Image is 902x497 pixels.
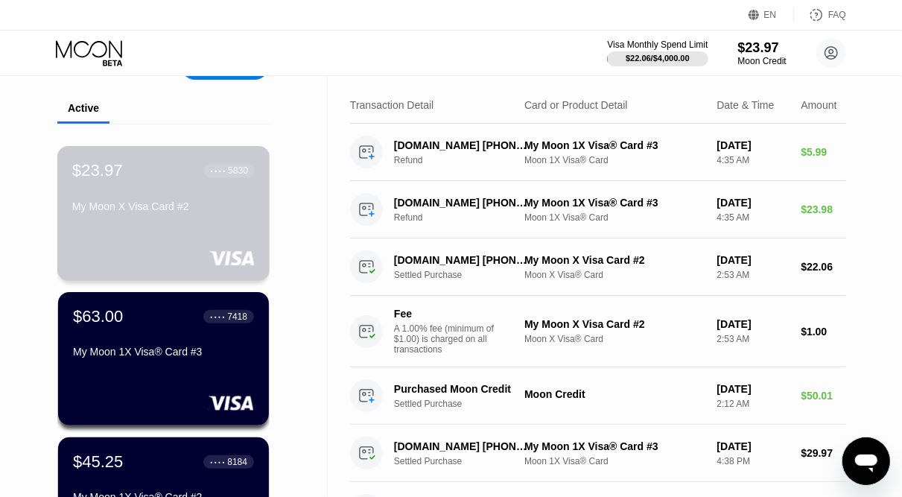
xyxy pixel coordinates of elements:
[801,146,846,158] div: $5.99
[607,39,708,66] div: Visa Monthly Spend Limit$22.06/$4,000.00
[524,197,705,209] div: My Moon 1X Visa® Card #3
[73,452,123,472] div: $45.25
[524,212,705,223] div: Moon 1X Visa® Card
[717,456,789,466] div: 4:38 PM
[524,155,705,165] div: Moon 1X Visa® Card
[764,10,777,20] div: EN
[394,308,498,320] div: Fee
[738,40,787,66] div: $23.97Moon Credit
[842,437,890,485] iframe: Button to launch messaging window
[749,7,794,22] div: EN
[801,390,846,402] div: $50.01
[58,147,269,280] div: $23.97● ● ● ●5830My Moon X Visa Card #2
[68,102,99,114] div: Active
[394,139,530,151] div: [DOMAIN_NAME] [PHONE_NUMBER] US
[58,292,269,425] div: $63.00● ● ● ●7418My Moon 1X Visa® Card #3
[524,440,705,452] div: My Moon 1X Visa® Card #3
[794,7,846,22] div: FAQ
[717,139,789,151] div: [DATE]
[524,334,705,344] div: Moon X Visa® Card
[394,197,530,209] div: [DOMAIN_NAME] [PHONE_NUMBER] US
[717,270,789,280] div: 2:53 AM
[350,181,846,238] div: [DOMAIN_NAME] [PHONE_NUMBER] USRefundMy Moon 1X Visa® Card #3Moon 1X Visa® Card[DATE]4:35 AM$23.98
[394,456,540,466] div: Settled Purchase
[524,99,628,111] div: Card or Product Detail
[801,203,846,215] div: $23.98
[210,460,225,464] div: ● ● ● ●
[394,440,530,452] div: [DOMAIN_NAME] [PHONE_NUMBER] US
[524,318,705,330] div: My Moon X Visa Card #2
[394,155,540,165] div: Refund
[524,270,705,280] div: Moon X Visa® Card
[717,399,789,409] div: 2:12 AM
[394,323,506,355] div: A 1.00% fee (minimum of $1.00) is charged on all transactions
[524,456,705,466] div: Moon 1X Visa® Card
[227,311,247,322] div: 7418
[350,124,846,181] div: [DOMAIN_NAME] [PHONE_NUMBER] USRefundMy Moon 1X Visa® Card #3Moon 1X Visa® Card[DATE]4:35 AM$5.99
[717,254,789,266] div: [DATE]
[227,457,247,467] div: 8184
[394,270,540,280] div: Settled Purchase
[350,367,846,425] div: Purchased Moon CreditSettled PurchaseMoon Credit[DATE]2:12 AM$50.01
[524,139,705,151] div: My Moon 1X Visa® Card #3
[717,212,789,223] div: 4:35 AM
[717,383,789,395] div: [DATE]
[72,161,123,180] div: $23.97
[717,197,789,209] div: [DATE]
[801,99,836,111] div: Amount
[828,10,846,20] div: FAQ
[717,440,789,452] div: [DATE]
[717,155,789,165] div: 4:35 AM
[73,307,123,326] div: $63.00
[801,326,846,338] div: $1.00
[394,212,540,223] div: Refund
[524,388,705,400] div: Moon Credit
[350,425,846,482] div: [DOMAIN_NAME] [PHONE_NUMBER] USSettled PurchaseMy Moon 1X Visa® Card #3Moon 1X Visa® Card[DATE]4:...
[738,40,787,56] div: $23.97
[394,254,530,266] div: [DOMAIN_NAME] [PHONE_NUMBER] US
[801,447,846,459] div: $29.97
[350,238,846,296] div: [DOMAIN_NAME] [PHONE_NUMBER] USSettled PurchaseMy Moon X Visa Card #2Moon X Visa® Card[DATE]2:53 ...
[626,54,690,63] div: $22.06 / $4,000.00
[350,99,433,111] div: Transaction Detail
[717,99,774,111] div: Date & Time
[607,39,708,50] div: Visa Monthly Spend Limit
[524,254,705,266] div: My Moon X Visa Card #2
[210,314,225,319] div: ● ● ● ●
[211,168,226,173] div: ● ● ● ●
[738,56,787,66] div: Moon Credit
[801,261,846,273] div: $22.06
[717,334,789,344] div: 2:53 AM
[394,399,540,409] div: Settled Purchase
[394,383,530,395] div: Purchased Moon Credit
[717,318,789,330] div: [DATE]
[72,200,255,212] div: My Moon X Visa Card #2
[350,296,846,367] div: FeeA 1.00% fee (minimum of $1.00) is charged on all transactionsMy Moon X Visa Card #2Moon X Visa...
[228,165,248,176] div: 5830
[73,346,254,358] div: My Moon 1X Visa® Card #3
